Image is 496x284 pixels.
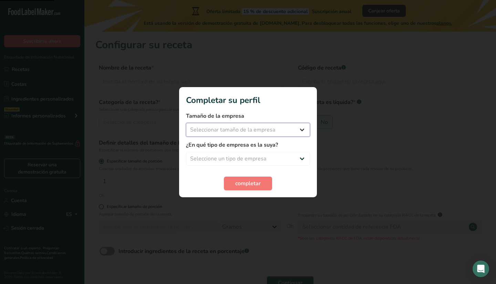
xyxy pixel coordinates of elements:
font: Completar su perfil [186,95,260,106]
div: Abrir Intercom Messenger [473,261,489,277]
font: Tamaño de la empresa [186,112,244,120]
font: ¿En qué tipo de empresa es la suya? [186,141,278,149]
button: completar [224,177,272,190]
font: completar [235,180,261,187]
